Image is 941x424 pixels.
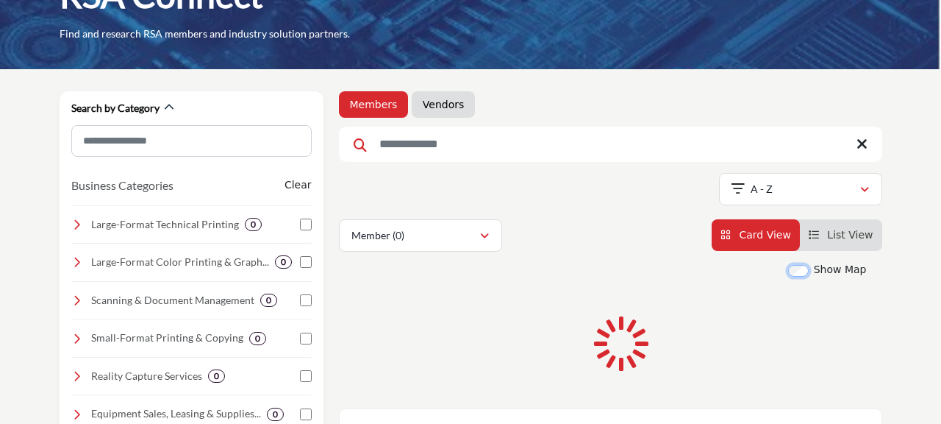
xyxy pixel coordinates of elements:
[251,219,256,230] b: 0
[300,256,312,268] input: Select Large-Format Color Printing & Graphics checkbox
[350,97,398,112] a: Members
[281,257,286,267] b: 0
[300,333,312,344] input: Select Small-Format Printing & Copying checkbox
[814,262,867,278] label: Show Map
[712,219,800,251] li: Card View
[267,408,284,421] div: 0 Results For Equipment Sales, Leasing & Supplies
[300,370,312,382] input: Select Reality Capture Services checkbox
[719,173,882,205] button: A - Z
[249,332,266,345] div: 0 Results For Small-Format Printing & Copying
[208,370,225,383] div: 0 Results For Reality Capture Services
[266,295,271,305] b: 0
[71,125,312,157] input: Search Category
[800,219,882,251] li: List View
[285,177,312,193] buton: Clear
[300,219,312,230] input: Select Large-Format Technical Printing checkbox
[71,177,173,194] button: Business Categories
[739,229,790,241] span: Card View
[351,228,404,243] p: Member (0)
[91,369,202,384] h4: Reality Capture Services: Laser scanning, BIM modeling, photogrammetry, 3D scanning, and other ad...
[91,217,239,232] h4: Large-Format Technical Printing: High-quality printing for blueprints, construction and architect...
[339,127,882,162] input: Search Keyword
[300,294,312,306] input: Select Scanning & Document Management checkbox
[245,218,262,231] div: 0 Results For Large-Format Technical Printing
[275,255,292,269] div: 0 Results For Large-Format Color Printing & Graphics
[720,229,791,241] a: View Card
[300,409,312,420] input: Select Equipment Sales, Leasing & Supplies checkbox
[60,26,350,41] p: Find and research RSA members and industry solution partners.
[91,293,254,308] h4: Scanning & Document Management: Digital conversion, archiving, indexing, secure storage, and stre...
[214,371,219,381] b: 0
[751,182,773,197] p: A - Z
[827,229,873,241] span: List View
[423,97,464,112] a: Vendors
[273,409,278,420] b: 0
[255,333,260,344] b: 0
[71,101,160,116] h2: Search by Category
[260,294,277,307] div: 0 Results For Scanning & Document Management
[91,331,243,345] h4: Small-Format Printing & Copying: Professional printing for black and white and color document pri...
[91,255,269,269] h4: Large-Format Color Printing & Graphics: Banners, posters, vehicle wraps, and presentation graphics.
[809,229,873,241] a: View List
[339,219,502,252] button: Member (0)
[91,406,261,421] h4: Equipment Sales, Leasing & Supplies: Equipment sales, leasing, service, and resale of plotters, s...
